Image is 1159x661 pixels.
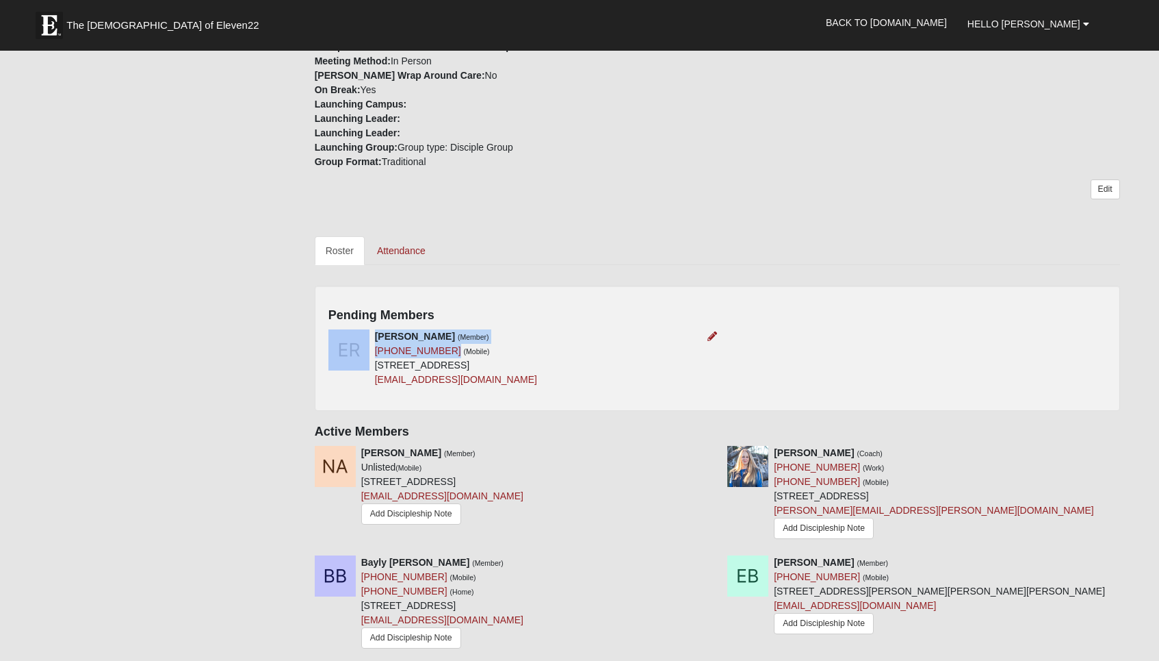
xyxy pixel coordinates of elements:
strong: Launching Campus: [315,99,407,110]
strong: Bayly [PERSON_NAME] [361,557,470,568]
small: (Mobile) [863,478,889,486]
strong: [PERSON_NAME] [375,331,455,342]
a: Add Discipleship Note [361,627,461,649]
a: [PHONE_NUMBER] [375,345,461,356]
span: The [DEMOGRAPHIC_DATA] of Eleven22 [66,18,259,32]
span: Hello [PERSON_NAME] [967,18,1080,29]
a: [PHONE_NUMBER] [774,571,860,582]
a: Add Discipleship Note [774,613,874,634]
a: [EMAIL_ADDRESS][DOMAIN_NAME] [375,374,537,385]
a: [PHONE_NUMBER] [361,586,447,597]
strong: [PERSON_NAME] [774,447,854,458]
small: (Mobile) [863,573,889,582]
a: [EMAIL_ADDRESS][DOMAIN_NAME] [361,614,523,625]
a: [PHONE_NUMBER] [774,462,860,473]
small: (Mobile) [450,573,476,582]
a: Add Discipleship Note [774,518,874,539]
a: Attendance [366,236,437,265]
small: (Coach) [857,449,883,458]
a: [PHONE_NUMBER] [774,476,860,487]
small: (Home) [450,588,474,596]
small: (Mobile) [464,347,490,356]
a: Back to [DOMAIN_NAME] [816,5,957,40]
a: Roster [315,236,365,265]
small: (Member) [458,333,489,341]
a: Edit [1091,179,1120,199]
strong: Launching Leader: [315,127,400,138]
strong: Launching Leader: [315,113,400,124]
small: (Work) [863,464,884,472]
div: [STREET_ADDRESS] [774,446,1094,545]
strong: Launching Group: [315,142,398,153]
div: [STREET_ADDRESS][PERSON_NAME][PERSON_NAME][PERSON_NAME] [774,556,1105,641]
a: Hello [PERSON_NAME] [957,7,1099,41]
a: Add Discipleship Note [361,503,461,525]
strong: On Break: [315,84,361,95]
a: [EMAIL_ADDRESS][DOMAIN_NAME] [774,600,936,611]
small: (Member) [444,449,476,458]
a: [EMAIL_ADDRESS][DOMAIN_NAME] [361,490,523,501]
strong: Group Format: [315,156,382,167]
img: Eleven22 logo [36,12,63,39]
div: [STREET_ADDRESS] [375,329,537,387]
h4: Pending Members [328,308,1106,323]
h4: Active Members [315,425,1120,440]
div: [STREET_ADDRESS] [361,556,523,652]
a: [PHONE_NUMBER] [361,571,447,582]
div: Unlisted [STREET_ADDRESS] [361,446,523,528]
a: [PERSON_NAME][EMAIL_ADDRESS][PERSON_NAME][DOMAIN_NAME] [774,505,1094,516]
a: The [DEMOGRAPHIC_DATA] of Eleven22 [29,5,302,39]
strong: [PERSON_NAME] [361,447,441,458]
small: (Member) [857,559,889,567]
strong: Meeting Method: [315,55,391,66]
strong: [PERSON_NAME] [774,557,854,568]
small: (Member) [472,559,504,567]
small: (Mobile) [395,464,421,472]
strong: [PERSON_NAME] Wrap Around Care: [315,70,485,81]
